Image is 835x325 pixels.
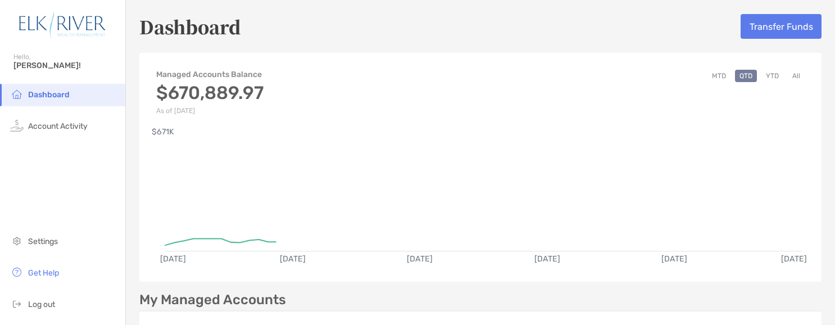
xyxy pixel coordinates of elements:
[788,70,805,82] button: All
[28,121,88,131] span: Account Activity
[661,254,687,264] text: [DATE]
[28,300,55,309] span: Log out
[280,254,306,264] text: [DATE]
[28,268,59,278] span: Get Help
[139,13,241,39] h5: Dashboard
[160,254,186,264] text: [DATE]
[741,14,822,39] button: Transfer Funds
[156,70,264,79] h4: Managed Accounts Balance
[139,293,286,307] p: My Managed Accounts
[761,70,783,82] button: YTD
[10,265,24,279] img: get-help icon
[28,237,58,246] span: Settings
[10,119,24,132] img: activity icon
[10,87,24,101] img: household icon
[10,234,24,247] img: settings icon
[13,61,119,70] span: [PERSON_NAME]!
[735,70,757,82] button: QTD
[534,254,560,264] text: [DATE]
[156,82,264,103] h3: $670,889.97
[10,297,24,310] img: logout icon
[156,107,264,115] p: As of [DATE]
[781,254,807,264] text: [DATE]
[407,254,433,264] text: [DATE]
[28,90,70,100] span: Dashboard
[707,70,730,82] button: MTD
[13,4,112,45] img: Zoe Logo
[152,127,174,137] text: $671K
